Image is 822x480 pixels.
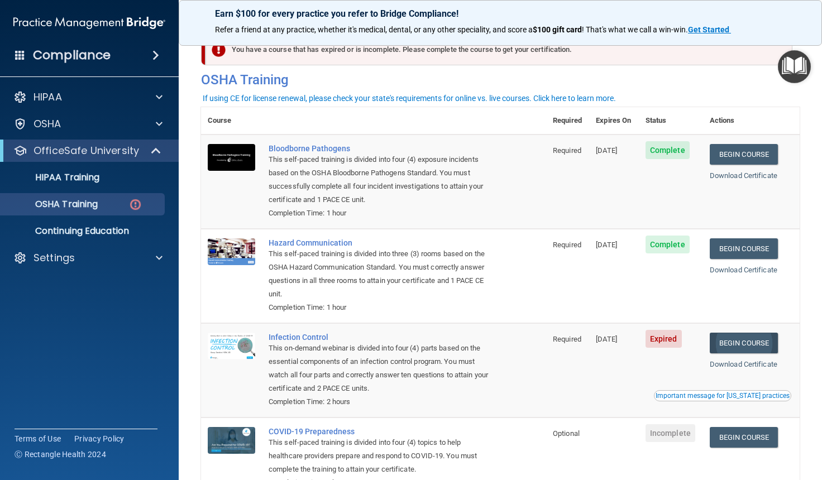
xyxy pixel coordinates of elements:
h4: OSHA Training [201,72,800,88]
a: Terms of Use [15,433,61,444]
h4: Compliance [33,47,111,63]
div: This self-paced training is divided into four (4) exposure incidents based on the OSHA Bloodborne... [269,153,490,207]
a: Infection Control [269,333,490,342]
div: Important message for [US_STATE] practices [656,392,790,399]
span: Required [553,335,581,343]
a: Bloodborne Pathogens [269,144,490,153]
div: Completion Time: 2 hours [269,395,490,409]
span: [DATE] [596,335,617,343]
a: Hazard Communication [269,238,490,247]
th: Course [201,107,262,135]
span: ! That's what we call a win-win. [582,25,688,34]
span: Refer a friend at any practice, whether it's medical, dental, or any other speciality, and score a [215,25,533,34]
th: Expires On [589,107,639,135]
p: Continuing Education [7,225,160,237]
img: PMB logo [13,12,165,34]
div: This self-paced training is divided into three (3) rooms based on the OSHA Hazard Communication S... [269,247,490,301]
th: Actions [703,107,800,135]
button: Open Resource Center [778,50,811,83]
th: Status [639,107,703,135]
a: Settings [13,251,163,265]
span: Expired [646,330,682,348]
span: Complete [646,141,690,159]
button: Read this if you are a dental practitioner in the state of CA [654,390,791,401]
a: HIPAA [13,90,163,104]
span: [DATE] [596,146,617,155]
strong: $100 gift card [533,25,582,34]
a: OSHA [13,117,163,131]
th: Required [546,107,589,135]
div: Completion Time: 1 hour [269,207,490,220]
span: Optional [553,429,580,438]
a: Begin Course [710,427,778,448]
img: exclamation-circle-solid-danger.72ef9ffc.png [212,43,226,57]
span: Complete [646,236,690,253]
a: Begin Course [710,238,778,259]
img: danger-circle.6113f641.png [128,198,142,212]
a: Get Started [688,25,731,34]
div: This on-demand webinar is divided into four (4) parts based on the essential components of an inf... [269,342,490,395]
div: This self-paced training is divided into four (4) topics to help healthcare providers prepare and... [269,436,490,476]
button: If using CE for license renewal, please check your state's requirements for online vs. live cours... [201,93,618,104]
p: OfficeSafe University [34,144,139,157]
a: Download Certificate [710,360,777,368]
span: Required [553,241,581,249]
strong: Get Started [688,25,729,34]
p: OSHA Training [7,199,98,210]
p: HIPAA [34,90,62,104]
span: [DATE] [596,241,617,249]
a: Privacy Policy [74,433,125,444]
a: COVID-19 Preparedness [269,427,490,436]
div: If using CE for license renewal, please check your state's requirements for online vs. live cours... [203,94,616,102]
a: Begin Course [710,333,778,353]
a: OfficeSafe University [13,144,162,157]
span: Ⓒ Rectangle Health 2024 [15,449,106,460]
a: Download Certificate [710,266,777,274]
div: You have a course that has expired or is incomplete. Please complete the course to get your certi... [205,34,792,65]
a: Begin Course [710,144,778,165]
p: Settings [34,251,75,265]
p: OSHA [34,117,61,131]
span: Incomplete [646,424,695,442]
div: Completion Time: 1 hour [269,301,490,314]
span: Required [553,146,581,155]
a: Download Certificate [710,171,777,180]
p: HIPAA Training [7,172,99,183]
p: Earn $100 for every practice you refer to Bridge Compliance! [215,8,786,19]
